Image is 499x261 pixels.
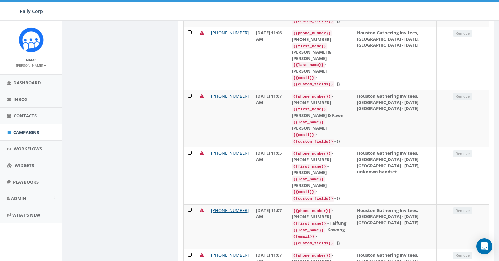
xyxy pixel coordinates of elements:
[292,18,334,24] code: {{custom_fields}}
[292,30,332,36] code: {{phone_number}}
[292,62,325,68] code: {{last_name}}
[292,119,352,131] div: - [PERSON_NAME]
[292,207,352,220] div: - [PHONE_NUMBER]
[354,90,437,147] td: Houston Gathering Invitees, [GEOGRAPHIC_DATA] - [DATE], [GEOGRAPHIC_DATA] - [DATE]
[292,94,332,100] code: {{phone_number}}
[292,131,352,138] div: -
[292,18,352,24] div: - {}
[292,138,352,145] div: - {}
[292,43,327,49] code: {{first_name}}
[15,162,34,168] span: Widgets
[292,227,352,233] div: - Kowong
[292,220,352,227] div: - Taifung
[253,90,289,147] td: [DATE] 11:07 AM
[14,113,37,119] span: Contacts
[292,139,334,145] code: {{custom_fields}}
[20,8,43,14] span: Rally Corp
[292,240,352,246] div: - {}
[292,164,327,170] code: {{first_name}}
[211,207,249,213] a: [PHONE_NUMBER]
[292,119,325,125] code: {{last_name}}
[292,195,352,202] div: - {}
[292,106,327,112] code: {{first_name}}
[292,30,352,42] div: - [PHONE_NUMBER]
[476,238,492,254] div: Open Intercom Messenger
[14,146,42,152] span: Workflows
[354,147,437,204] td: Houston Gathering Invitees, [GEOGRAPHIC_DATA] - [DATE], [GEOGRAPHIC_DATA] - [DATE], unknown handset
[292,253,332,259] code: {{phone_number}}
[253,147,289,204] td: [DATE] 11:05 AM
[292,93,352,106] div: - [PHONE_NUMBER]
[16,63,46,68] small: [PERSON_NAME]
[292,189,316,195] code: {{email}}
[292,81,352,87] div: - {}
[354,27,437,90] td: Houston Gathering Invitees, [GEOGRAPHIC_DATA] - [DATE], [GEOGRAPHIC_DATA] - [DATE]
[211,252,249,258] a: [PHONE_NUMBER]
[13,80,41,86] span: Dashboard
[292,106,352,118] div: - [PERSON_NAME] & Fawn
[13,96,28,102] span: Inbox
[13,179,39,185] span: Playbooks
[12,212,40,218] span: What's New
[292,188,352,195] div: -
[26,58,36,62] small: Name
[211,150,249,156] a: [PHONE_NUMBER]
[292,234,316,240] code: {{email}}
[211,93,249,99] a: [PHONE_NUMBER]
[292,240,334,246] code: {{custom_fields}}
[292,75,316,81] code: {{email}}
[253,27,289,90] td: [DATE] 11:06 AM
[211,30,249,36] a: [PHONE_NUMBER]
[292,81,334,87] code: {{custom_fields}}
[354,204,437,249] td: Houston Gathering Invitees, [GEOGRAPHIC_DATA] - [DATE], [GEOGRAPHIC_DATA] - [DATE]
[292,208,332,214] code: {{phone_number}}
[13,129,39,135] span: Campaigns
[253,204,289,249] td: [DATE] 11:07 AM
[292,132,316,138] code: {{email}}
[11,195,26,201] span: Admin
[292,163,352,176] div: - [PERSON_NAME]
[292,233,352,240] div: -
[292,227,325,233] code: {{last_name}}
[292,61,352,74] div: - [PERSON_NAME]
[19,27,44,52] img: Icon_1.png
[292,151,332,157] code: {{phone_number}}
[292,176,352,188] div: - [PERSON_NAME]
[292,176,325,182] code: {{last_name}}
[292,74,352,81] div: -
[16,62,46,68] a: [PERSON_NAME]
[292,196,334,202] code: {{custom_fields}}
[292,150,352,163] div: - [PHONE_NUMBER]
[292,43,352,62] div: - [PERSON_NAME] & [PERSON_NAME]
[292,221,327,227] code: {{first_name}}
